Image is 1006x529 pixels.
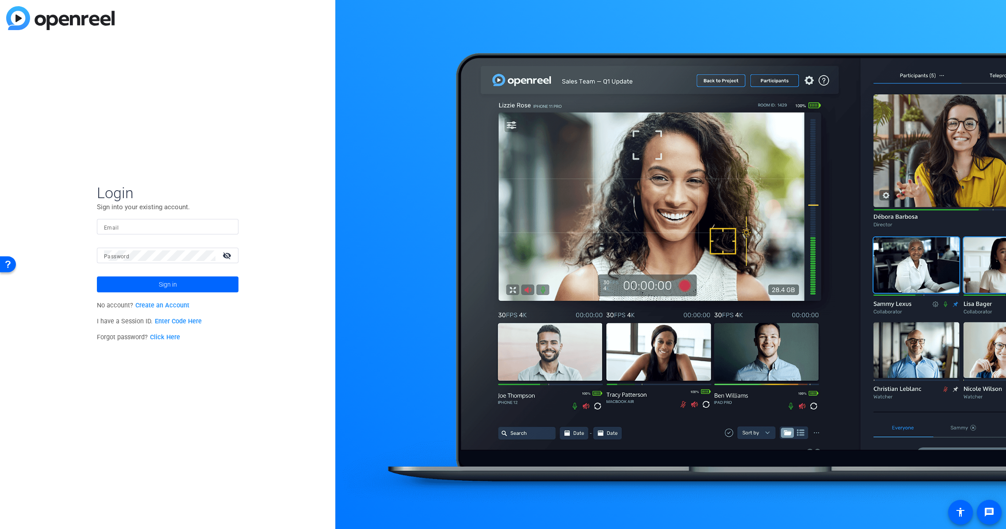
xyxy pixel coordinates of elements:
[135,302,189,309] a: Create an Account
[97,302,189,309] span: No account?
[97,333,180,341] span: Forgot password?
[97,202,238,212] p: Sign into your existing account.
[217,249,238,262] mat-icon: visibility_off
[955,507,966,517] mat-icon: accessibility
[159,273,177,295] span: Sign in
[984,507,994,517] mat-icon: message
[97,318,202,325] span: I have a Session ID.
[97,276,238,292] button: Sign in
[155,318,202,325] a: Enter Code Here
[6,6,115,30] img: blue-gradient.svg
[104,222,231,232] input: Enter Email Address
[150,333,180,341] a: Click Here
[97,184,238,202] span: Login
[104,253,129,260] mat-label: Password
[104,225,119,231] mat-label: Email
